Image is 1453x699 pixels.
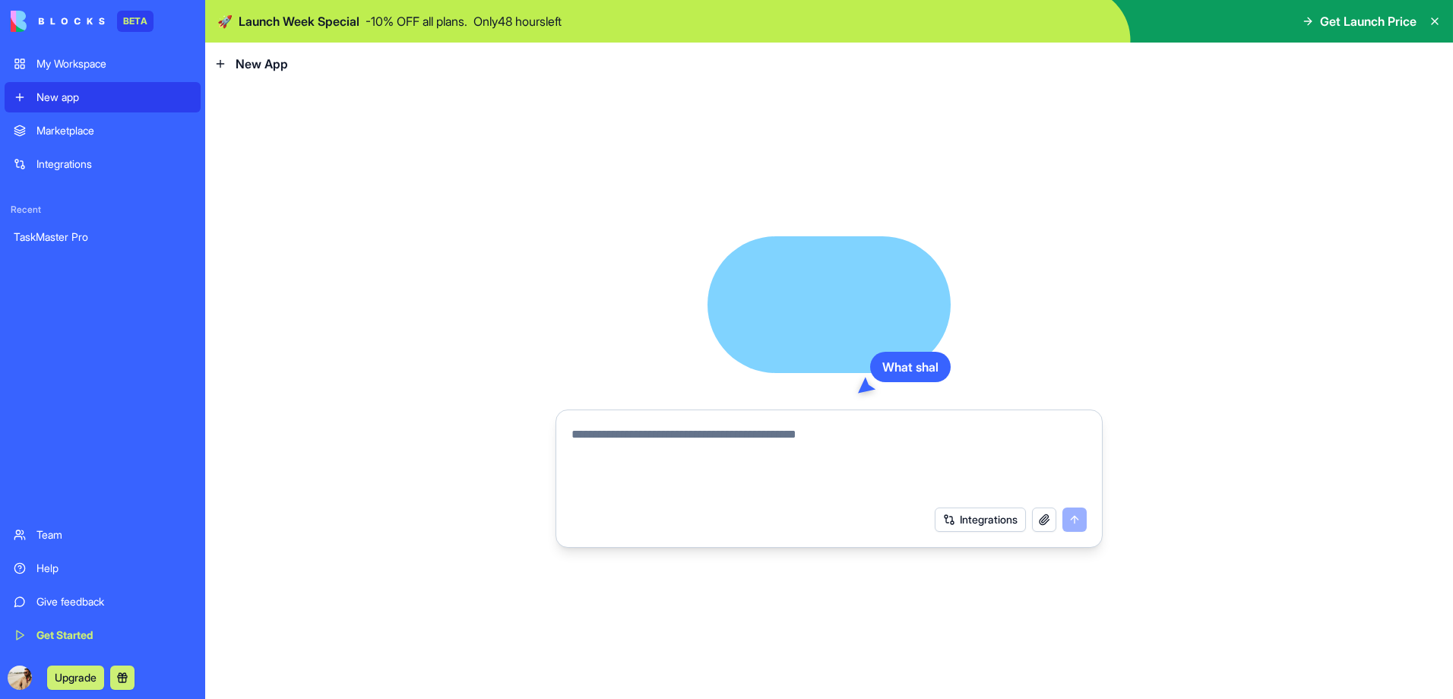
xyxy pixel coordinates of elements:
span: Recent [5,204,201,216]
span: New App [236,55,288,73]
div: Give feedback [36,594,192,609]
a: TaskMaster Pro [5,222,201,252]
a: Integrations [5,149,201,179]
button: Upgrade [47,666,104,690]
a: Help [5,553,201,584]
div: Integrations [36,157,192,172]
button: Integrations [935,508,1026,532]
img: ACg8ocK9p-R2s479sg-X46Q2fha0aaGFHFXA5jPnBNLDc-yvurp8DOHC=s96-c [8,666,32,690]
p: Only 48 hours left [473,12,562,30]
div: New app [36,90,192,105]
div: Marketplace [36,123,192,138]
div: My Workspace [36,56,192,71]
div: TaskMaster Pro [14,229,192,245]
a: New app [5,82,201,112]
a: Upgrade [47,669,104,685]
div: BETA [117,11,154,32]
span: Launch Week Special [239,12,359,30]
div: Get Started [36,628,192,643]
img: logo [11,11,105,32]
a: Get Started [5,620,201,650]
a: BETA [11,11,154,32]
span: Get Launch Price [1320,12,1417,30]
a: Team [5,520,201,550]
a: Marketplace [5,115,201,146]
a: Give feedback [5,587,201,617]
a: My Workspace [5,49,201,79]
span: 🚀 [217,12,233,30]
div: Help [36,561,192,576]
p: - 10 % OFF all plans. [366,12,467,30]
div: Team [36,527,192,542]
div: What shal [870,352,951,382]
